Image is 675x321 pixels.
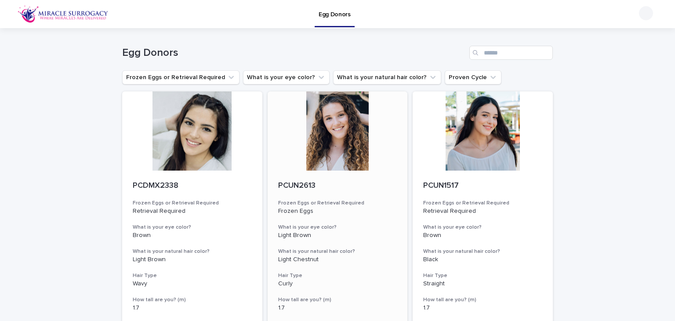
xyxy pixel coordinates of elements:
p: Retrieval Required [133,208,252,215]
p: 1.7 [423,304,542,312]
h3: What is your eye color? [133,224,252,231]
h3: Hair Type [423,272,542,279]
button: What is your eye color? [243,70,330,84]
h3: Hair Type [133,272,252,279]
button: What is your natural hair color? [333,70,441,84]
p: Black [423,256,542,263]
p: Straight [423,280,542,288]
h3: How tall are you? (m) [278,296,397,303]
h3: What is your natural hair color? [133,248,252,255]
p: Light Brown [133,256,252,263]
h3: How tall are you? (m) [423,296,542,303]
h3: How tall are you? (m) [133,296,252,303]
input: Search [469,46,553,60]
p: Light Chestnut [278,256,397,263]
h3: Frozen Eggs or Retrieval Required [278,200,397,207]
img: OiFFDOGZQuirLhrlO1ag [18,5,109,23]
h3: Hair Type [278,272,397,279]
p: 1.7 [133,304,252,312]
p: Brown [423,232,542,239]
p: PCUN2613 [278,181,397,191]
p: PCDMX2338 [133,181,252,191]
p: Frozen Eggs [278,208,397,215]
button: Frozen Eggs or Retrieval Required [122,70,240,84]
h3: Frozen Eggs or Retrieval Required [423,200,542,207]
h3: What is your natural hair color? [278,248,397,255]
p: Light Brown [278,232,397,239]
h1: Egg Donors [122,47,466,59]
h3: What is your eye color? [278,224,397,231]
p: Wavy [133,280,252,288]
p: Retrieval Required [423,208,542,215]
p: Brown [133,232,252,239]
p: Curly [278,280,397,288]
p: PCUN1517 [423,181,542,191]
h3: What is your natural hair color? [423,248,542,255]
h3: What is your eye color? [423,224,542,231]
button: Proven Cycle [445,70,501,84]
p: 1.7 [278,304,397,312]
h3: Frozen Eggs or Retrieval Required [133,200,252,207]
